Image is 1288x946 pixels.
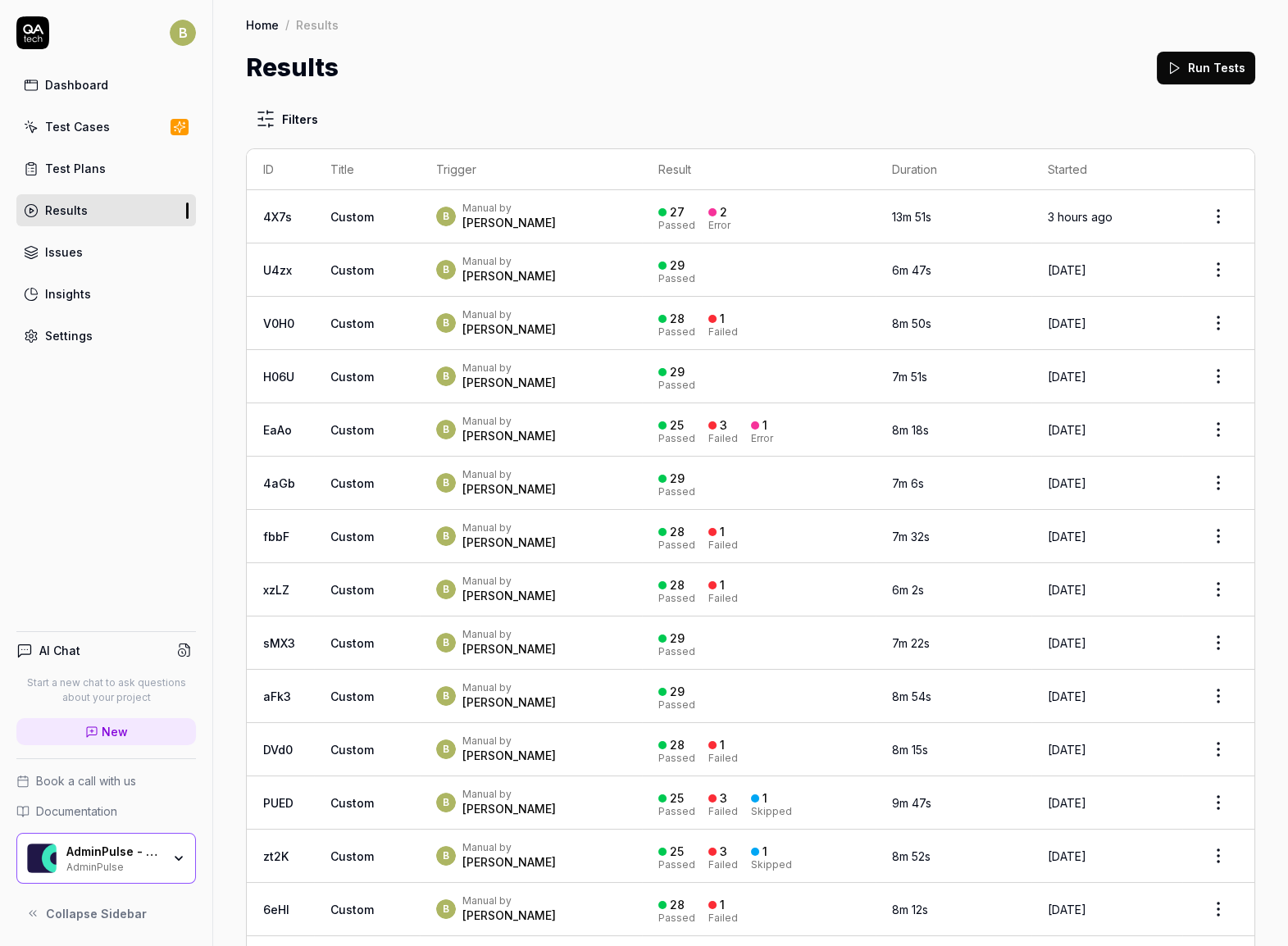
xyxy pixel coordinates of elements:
[462,788,556,801] div: Manual by
[462,481,556,498] div: [PERSON_NAME]
[436,366,456,386] span: B
[720,898,725,912] div: 1
[462,748,556,764] div: [PERSON_NAME]
[892,583,924,597] time: 6m 2s
[462,362,556,375] div: Manual by
[762,791,767,806] div: 1
[708,807,738,816] div: Failed
[762,418,767,433] div: 1
[720,525,725,539] div: 1
[16,278,196,310] a: Insights
[330,903,374,916] span: Custom
[45,202,88,219] div: Results
[314,149,420,190] th: Title
[670,791,684,806] div: 25
[462,641,556,657] div: [PERSON_NAME]
[670,471,685,486] div: 29
[670,898,685,912] div: 28
[670,738,685,753] div: 28
[16,236,196,268] a: Issues
[708,594,738,603] div: Failed
[720,578,725,593] div: 1
[16,320,196,352] a: Settings
[36,803,117,820] span: Documentation
[330,689,374,703] span: Custom
[1048,370,1086,384] time: [DATE]
[462,415,556,428] div: Manual by
[1048,263,1086,277] time: [DATE]
[708,753,738,763] div: Failed
[892,316,931,330] time: 8m 50s
[36,772,136,789] span: Book a call with us
[246,49,339,86] h1: Results
[462,428,556,444] div: [PERSON_NAME]
[658,594,695,603] div: Passed
[436,207,456,226] span: B
[436,739,456,759] span: B
[892,263,931,277] time: 6m 47s
[462,202,556,215] div: Manual by
[263,636,295,650] a: sMX3
[462,308,556,321] div: Manual by
[658,700,695,710] div: Passed
[720,418,727,433] div: 3
[1048,476,1086,490] time: [DATE]
[720,738,725,753] div: 1
[708,913,738,923] div: Failed
[708,221,730,230] div: Error
[16,718,196,745] a: New
[263,263,292,277] a: U4zx
[462,694,556,711] div: [PERSON_NAME]
[45,327,93,344] div: Settings
[330,476,374,490] span: Custom
[45,243,83,261] div: Issues
[658,807,695,816] div: Passed
[670,525,685,539] div: 28
[876,149,1031,190] th: Duration
[1048,210,1113,224] time: 3 hours ago
[170,16,196,49] button: B
[16,803,196,820] a: Documentation
[436,526,456,546] span: B
[658,380,695,390] div: Passed
[658,221,695,230] div: Passed
[658,487,695,497] div: Passed
[1048,316,1086,330] time: [DATE]
[670,365,685,380] div: 29
[462,268,556,284] div: [PERSON_NAME]
[263,583,289,597] a: xzLZ
[330,263,374,277] span: Custom
[762,844,767,859] div: 1
[892,370,927,384] time: 7m 51s
[892,689,931,703] time: 8m 54s
[436,580,456,599] span: B
[170,20,196,46] span: B
[670,258,685,273] div: 29
[670,844,684,859] div: 25
[658,274,695,284] div: Passed
[892,476,924,490] time: 7m 6s
[892,849,931,863] time: 8m 52s
[45,118,110,135] div: Test Cases
[1048,530,1086,543] time: [DATE]
[708,860,738,870] div: Failed
[45,160,106,177] div: Test Plans
[670,578,685,593] div: 28
[751,860,792,870] div: Skipped
[892,423,929,437] time: 8m 18s
[462,854,556,871] div: [PERSON_NAME]
[751,434,773,443] div: Error
[16,833,196,884] button: AdminPulse - 0475.384.429 LogoAdminPulse - 0475.384.429AdminPulse
[296,16,339,33] div: Results
[263,210,292,224] a: 4X7s
[670,418,684,433] div: 25
[45,285,91,302] div: Insights
[436,260,456,280] span: B
[330,530,374,543] span: Custom
[462,735,556,748] div: Manual by
[285,16,289,33] div: /
[708,327,738,337] div: Failed
[658,647,695,657] div: Passed
[330,849,374,863] span: Custom
[892,743,928,757] time: 8m 15s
